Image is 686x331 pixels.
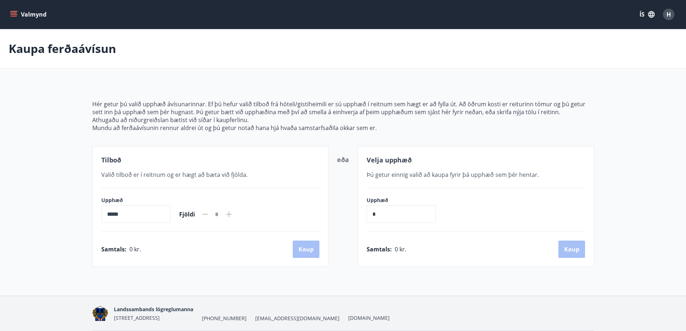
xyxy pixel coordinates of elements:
[202,315,247,322] span: [PHONE_NUMBER]
[101,171,248,179] span: Valið tilboð er í reitnum og er hægt að bæta við fjölda.
[367,197,443,204] label: Upphæð
[348,314,390,321] a: [DOMAIN_NAME]
[101,156,121,164] span: Tilboð
[367,245,392,253] span: Samtals :
[101,197,171,204] label: Upphæð
[636,8,659,21] button: ÍS
[114,314,160,321] span: [STREET_ADDRESS]
[92,124,594,132] p: Mundu að ferðaávísunin rennur aldrei út og þú getur notað hana hjá hvaða samstarfsaðila okkar sem...
[114,306,193,313] span: Landssambands lögreglumanna
[667,10,671,18] span: H
[92,116,594,124] p: Athugaðu að niðurgreiðslan bætist við síðar í kaupferlinu.
[9,8,49,21] button: menu
[255,315,340,322] span: [EMAIL_ADDRESS][DOMAIN_NAME]
[9,41,116,57] p: Kaupa ferðaávísun
[367,171,539,179] span: Þú getur einnig valið að kaupa fyrir þá upphæð sem þér hentar.
[395,245,406,253] span: 0 kr.
[660,6,677,23] button: H
[92,100,594,116] p: Hér getur þú valið upphæð ávísunarinnar. Ef þú hefur valið tilboð frá hóteli/gistiheimili er sú u...
[337,155,349,164] span: eða
[101,245,127,253] span: Samtals :
[129,245,141,253] span: 0 kr.
[367,156,412,164] span: Velja upphæð
[92,306,109,321] img: 1cqKbADZNYZ4wXUG0EC2JmCwhQh0Y6EN22Kw4FTY.png
[179,210,195,218] span: Fjöldi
